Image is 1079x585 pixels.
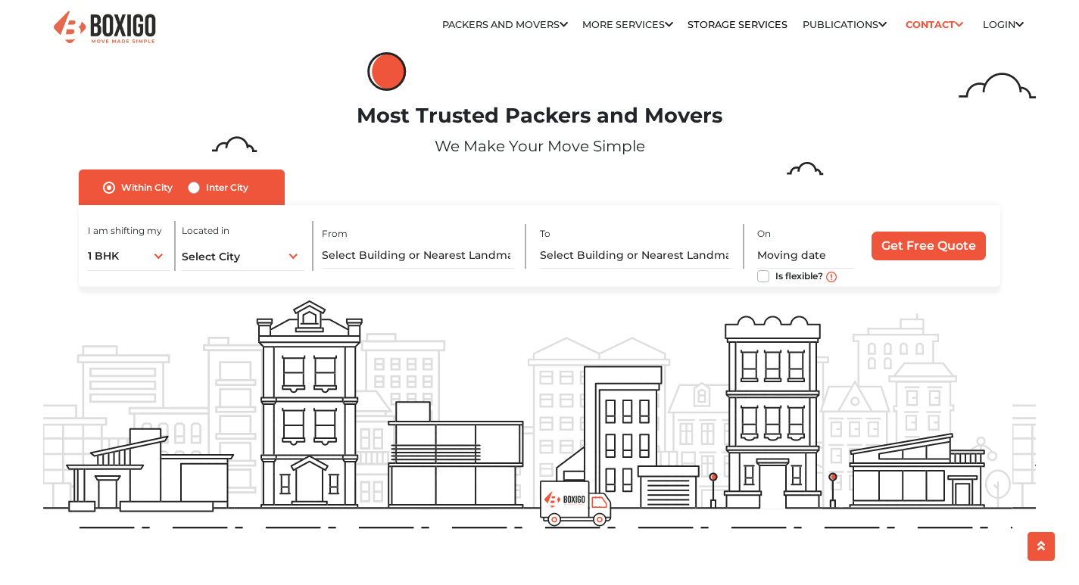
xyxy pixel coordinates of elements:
[442,19,568,30] a: Packers and Movers
[322,242,514,269] input: Select Building or Nearest Landmark
[901,13,968,36] a: Contact
[322,227,348,241] label: From
[51,9,157,46] img: Boxigo
[688,19,787,30] a: Storage Services
[757,242,854,269] input: Moving date
[775,267,823,283] label: Is flexible?
[872,232,986,260] input: Get Free Quote
[540,227,550,241] label: To
[757,227,771,241] label: On
[43,135,1036,157] p: We Make Your Move Simple
[1028,532,1055,561] button: scroll up
[540,242,732,269] input: Select Building or Nearest Landmark
[182,224,229,238] label: Located in
[582,19,673,30] a: More services
[540,481,612,527] img: boxigo_prackers_and_movers_truck
[88,224,162,238] label: I am shifting my
[826,272,837,282] img: move_date_info
[121,179,173,197] label: Within City
[182,250,240,263] span: Select City
[206,179,248,197] label: Inter City
[88,249,119,263] span: 1 BHK
[43,104,1036,129] h1: Most Trusted Packers and Movers
[983,19,1024,30] a: Login
[803,19,887,30] a: Publications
